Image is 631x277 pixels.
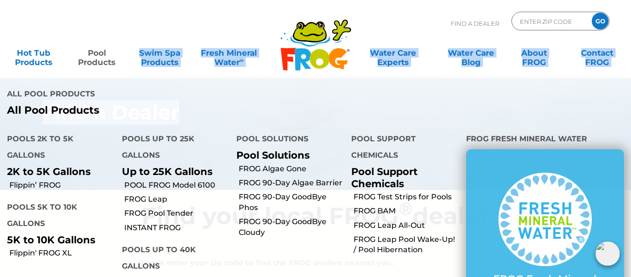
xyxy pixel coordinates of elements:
[239,192,344,213] a: FROG 90-Day GoodBye Phos
[7,104,309,117] a: All Pool Products
[72,44,121,62] a: PoolProducts
[236,131,337,149] h4: Pool Solutions
[519,15,582,28] input: Zip Code Form
[239,164,344,174] a: FROG Algae Gone
[9,248,115,258] a: Flippin' FROG XL
[7,131,108,166] h4: Pools 2K to 5K Gallons
[354,192,459,202] a: FROG Test Strips for Pools
[9,180,115,190] a: Flippin’ FROG
[447,44,496,62] a: Water CareBlog
[7,166,108,177] p: 2K to 5K Gallons
[351,131,452,166] h4: Pool Support Chemicals
[124,223,230,233] a: INSTANT FROG
[7,234,108,246] p: 5K to 10K Gallons
[592,13,609,29] input: GO
[354,234,459,255] a: FROG Leap Pool Wake-Up! / Pool Hibernation
[240,57,244,64] sup: ∞
[199,44,260,62] a: Fresh MineralWater∞
[353,44,432,62] a: Water CareExperts
[596,241,620,266] img: openIcon
[135,44,184,62] a: Swim SpaProducts
[124,194,230,204] a: FROG Leap
[124,208,230,219] a: FROG Pool Tender
[236,149,310,161] a: Pool Solutions
[9,44,58,62] a: Hot TubProducts
[354,206,459,216] a: FROG BAM
[122,166,223,177] p: Up to 25K Gallons
[122,131,223,166] h4: Pools up to 25K Gallons
[124,180,230,190] a: POOL FROG Model 6100
[466,131,624,149] h4: FROG Fresh Mineral Water
[7,86,309,104] h4: All Pool Products
[573,44,622,62] a: ContactFROG
[351,166,452,189] p: Pool Support Chemicals
[239,178,344,188] a: FROG 90-Day Algae Barrier
[239,217,344,238] a: FROG 90-Day GoodBye Cloudy
[451,12,499,35] p: Find A Dealer
[7,199,108,234] h4: Pools 5K to 10K Gallons
[122,241,223,277] h4: Pools up to 40K Gallons
[354,220,459,231] a: FROG Leap All-Out
[510,44,559,62] a: AboutFROG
